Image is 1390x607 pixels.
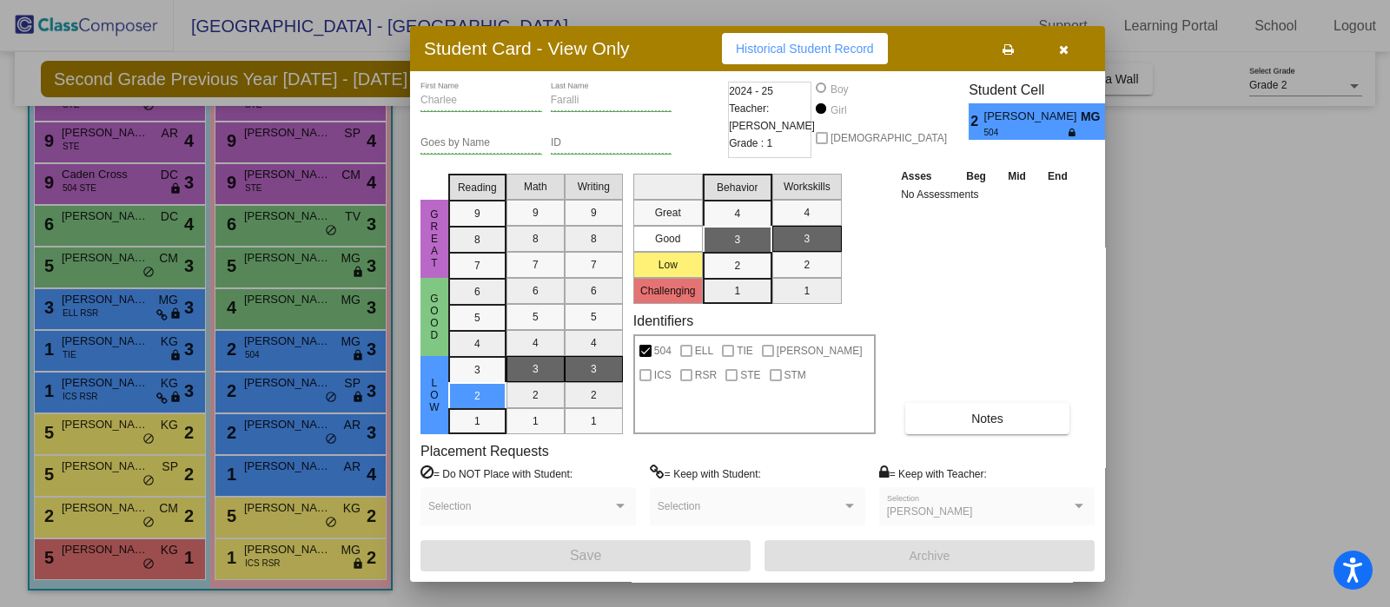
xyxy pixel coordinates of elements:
input: goes by name [420,137,542,149]
span: RSR [695,365,717,386]
span: Historical Student Record [736,42,874,56]
button: Archive [764,540,1095,571]
span: STM [784,365,806,386]
span: [DEMOGRAPHIC_DATA] [831,128,947,148]
span: Grade : 1 [729,135,772,152]
span: Archive [910,549,950,563]
label: = Do NOT Place with Student: [420,465,573,482]
button: Notes [905,403,1069,434]
button: Save [420,540,751,571]
button: Historical Student Record [722,33,888,64]
span: 3 [1105,111,1120,132]
span: [PERSON_NAME] [887,505,973,518]
th: End [1036,167,1078,186]
span: MG [1081,108,1105,126]
h3: Student Card - View Only [424,37,630,59]
span: STE [740,365,760,386]
span: Save [570,548,601,563]
span: Great [427,208,442,269]
span: Low [427,377,442,413]
span: [PERSON_NAME] [777,340,863,361]
td: No Assessments [897,186,1079,203]
span: 504 [984,126,1069,139]
span: Good [427,293,442,341]
th: Asses [897,167,955,186]
label: Placement Requests [420,443,549,459]
label: = Keep with Student: [650,465,761,482]
span: [PERSON_NAME] [984,108,1081,126]
span: Notes [971,412,1003,426]
span: 2024 - 25 [729,82,773,100]
span: TIE [737,340,753,361]
span: 2 [969,111,983,132]
label: Identifiers [633,313,693,329]
label: = Keep with Teacher: [879,465,987,482]
span: 504 [654,340,672,361]
th: Beg [955,167,996,186]
span: Teacher: [PERSON_NAME] [729,100,815,135]
th: Mid [997,167,1036,186]
div: Boy [830,82,849,97]
h3: Student Cell [969,82,1120,98]
div: Girl [830,102,847,118]
span: ELL [695,340,713,361]
span: ICS [654,365,672,386]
